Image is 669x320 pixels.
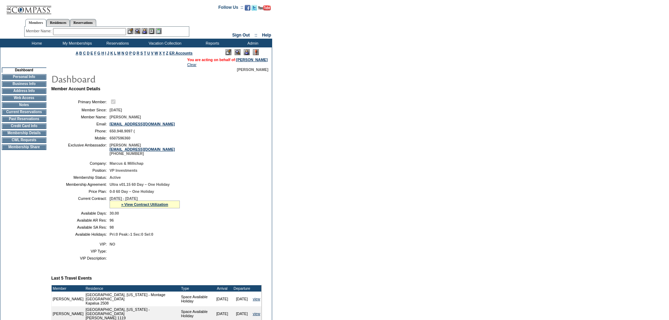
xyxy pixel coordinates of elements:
div: Member Name: [26,28,53,34]
a: Follow us on Twitter [251,7,257,11]
a: V [151,51,153,55]
a: Clear [187,63,196,67]
td: Home [16,39,56,47]
a: U [147,51,150,55]
span: [PERSON_NAME] [237,67,268,72]
td: Email: [54,122,107,126]
td: Company: [54,161,107,165]
td: Address Info [2,88,46,94]
a: view [253,312,260,316]
td: Primary Member: [54,98,107,105]
span: You are acting on behalf of: [187,58,268,62]
span: Marcus & Millichap [110,161,144,165]
a: [PERSON_NAME] [236,58,268,62]
span: 96 [110,218,114,222]
a: R [137,51,139,55]
span: [PERSON_NAME] [110,115,141,119]
a: [EMAIL_ADDRESS][DOMAIN_NAME] [110,147,175,151]
a: E [91,51,93,55]
a: ER Accounts [169,51,192,55]
td: Business Info [2,81,46,87]
td: Exclusive Ambassador: [54,143,107,156]
b: Member Account Details [51,86,100,91]
span: 0-0 60 Day – One Holiday [110,189,154,194]
a: Subscribe to our YouTube Channel [258,7,271,11]
td: Mobile: [54,136,107,140]
td: Vacation Collection [137,39,191,47]
td: Residence [85,285,180,292]
img: b_edit.gif [127,28,133,34]
a: Sign Out [232,33,250,38]
img: View Mode [235,49,241,55]
td: VIP: [54,242,107,246]
img: Edit Mode [225,49,231,55]
span: [DATE] - [DATE] [110,196,138,201]
a: I [105,51,106,55]
img: Impersonate [244,49,250,55]
a: Q [133,51,136,55]
b: Last 5 Travel Events [51,276,92,281]
td: VIP Type: [54,249,107,253]
a: view [253,297,260,301]
span: 98 [110,225,114,229]
td: Reservations [97,39,137,47]
a: D [87,51,90,55]
a: G [97,51,100,55]
img: b_calculator.gif [156,28,162,34]
td: Membership Status: [54,175,107,179]
span: :: [255,33,257,38]
td: Current Reservations [2,109,46,115]
img: Become our fan on Facebook [245,5,250,11]
a: Residences [46,19,70,26]
td: Current Contract: [54,196,107,208]
td: Follow Us :: [218,4,243,13]
td: [DATE] [232,292,252,306]
a: S [140,51,143,55]
a: [EMAIL_ADDRESS][DOMAIN_NAME] [110,122,175,126]
a: J [107,51,109,55]
td: Position: [54,168,107,172]
a: O [125,51,128,55]
a: Y [163,51,165,55]
span: Active [110,175,121,179]
td: [GEOGRAPHIC_DATA], [US_STATE] - Montage [GEOGRAPHIC_DATA] Kapalua 2508 [85,292,180,306]
td: Member Since: [54,108,107,112]
a: Z [166,51,169,55]
td: Reports [191,39,232,47]
img: View [135,28,140,34]
span: [DATE] [110,108,122,112]
td: Member Name: [54,115,107,119]
a: W [155,51,158,55]
span: 650.948.9097 ( [110,129,135,133]
a: N [122,51,124,55]
td: VIP Description: [54,256,107,260]
td: Notes [2,102,46,108]
img: Follow us on Twitter [251,5,257,11]
a: B [79,51,82,55]
td: Available Days: [54,211,107,215]
img: Subscribe to our YouTube Channel [258,5,271,11]
td: Membership Share [2,144,46,150]
span: [PERSON_NAME] [PHONE_NUMBER] [110,143,175,156]
td: Past Reservations [2,116,46,122]
a: M [117,51,120,55]
td: Membership Details [2,130,46,136]
a: C [83,51,86,55]
td: Arrival [212,285,232,292]
td: Admin [232,39,272,47]
a: T [144,51,146,55]
span: Ultra v01.15 60 Day – One Holiday [110,182,170,187]
td: Membership Agreement: [54,182,107,187]
td: [PERSON_NAME] [52,292,85,306]
a: F [94,51,97,55]
img: Reservations [149,28,155,34]
td: Member [52,285,85,292]
a: K [110,51,113,55]
td: Space Available Holiday [180,292,212,306]
img: pgTtlDashboard.gif [51,72,191,86]
img: Log Concern/Member Elevation [253,49,259,55]
span: VP Investments [110,168,137,172]
a: A [76,51,78,55]
td: Personal Info [2,74,46,80]
a: L [114,51,116,55]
